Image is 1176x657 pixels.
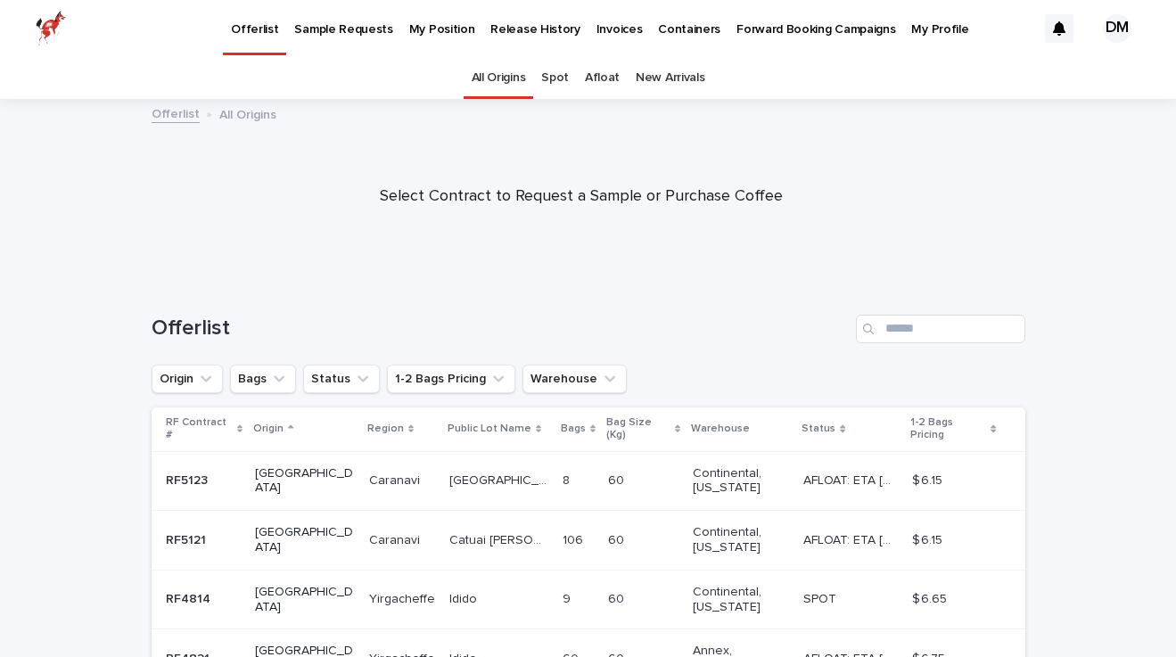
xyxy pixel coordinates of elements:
[803,470,901,489] p: AFLOAT: ETA 10-15-2025
[563,470,573,489] p: 8
[152,316,849,341] h1: Offerlist
[912,530,946,548] p: $ 6.15
[522,365,627,393] button: Warehouse
[856,315,1025,343] input: Search
[608,588,628,607] p: 60
[449,530,552,548] p: Catuai [PERSON_NAME]
[166,588,214,607] p: RF4814
[561,419,586,439] p: Bags
[608,530,628,548] p: 60
[152,365,223,393] button: Origin
[255,525,354,555] p: [GEOGRAPHIC_DATA]
[912,588,950,607] p: $ 6.65
[230,365,296,393] button: Bags
[912,470,946,489] p: $ 6.15
[369,588,439,607] p: Yirgacheffe
[585,57,620,99] a: Afloat
[449,470,552,489] p: [GEOGRAPHIC_DATA]
[303,365,380,393] button: Status
[255,585,354,615] p: [GEOGRAPHIC_DATA]
[152,451,1025,511] tr: RF5123RF5123 [GEOGRAPHIC_DATA]CaranaviCaranavi [GEOGRAPHIC_DATA][GEOGRAPHIC_DATA] 88 6060 Contine...
[255,466,354,497] p: [GEOGRAPHIC_DATA]
[36,11,66,46] img: zttTXibQQrCfv9chImQE
[563,530,587,548] p: 106
[367,419,404,439] p: Region
[636,57,704,99] a: New Arrivals
[803,530,901,548] p: AFLOAT: ETA 10-15-2025
[691,419,750,439] p: Warehouse
[152,570,1025,629] tr: RF4814RF4814 [GEOGRAPHIC_DATA]YirgacheffeYirgacheffe IdidoIdido 99 6060 Continental, [US_STATE] S...
[802,419,835,439] p: Status
[387,365,515,393] button: 1-2 Bags Pricing
[472,57,526,99] a: All Origins
[449,588,481,607] p: Idido
[166,530,210,548] p: RF5121
[166,470,211,489] p: RF5123
[253,419,284,439] p: Origin
[152,511,1025,571] tr: RF5121RF5121 [GEOGRAPHIC_DATA]CaranaviCaranavi Catuai [PERSON_NAME]Catuai [PERSON_NAME] 106106 60...
[219,103,276,123] p: All Origins
[541,57,569,99] a: Spot
[608,470,628,489] p: 60
[225,187,938,207] p: Select Contract to Request a Sample or Purchase Coffee
[910,413,986,446] p: 1-2 Bags Pricing
[369,530,424,548] p: Caranavi
[369,470,424,489] p: Caranavi
[166,413,234,446] p: RF Contract #
[152,103,200,123] a: Offerlist
[803,588,840,607] p: SPOT
[448,419,531,439] p: Public Lot Name
[563,588,574,607] p: 9
[1103,14,1131,43] div: DM
[606,413,670,446] p: Bag Size (Kg)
